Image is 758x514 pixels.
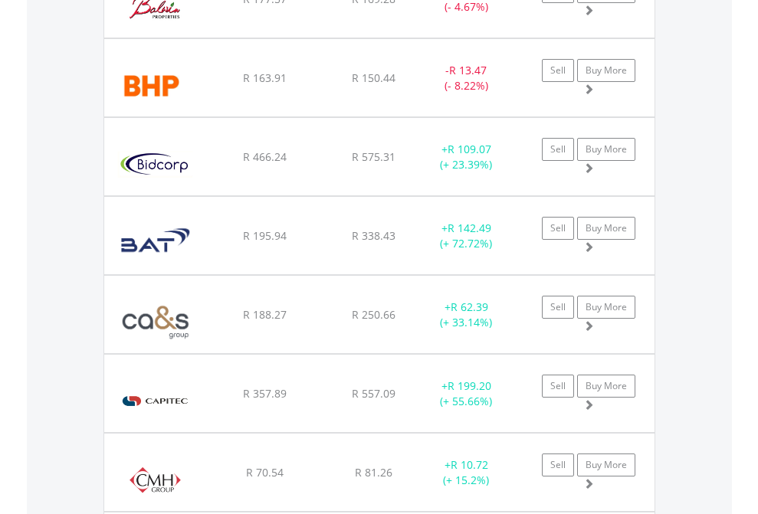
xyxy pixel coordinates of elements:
div: + (+ 15.2%) [418,457,514,488]
a: Sell [542,217,574,240]
div: + (+ 23.39%) [418,142,514,172]
a: Sell [542,375,574,398]
span: R 109.07 [448,142,491,156]
div: + (+ 55.66%) [418,378,514,409]
span: R 150.44 [352,70,395,85]
span: R 81.26 [355,465,392,480]
span: R 357.89 [243,386,287,401]
span: R 195.94 [243,228,287,243]
span: R 62.39 [451,300,488,314]
a: Buy More [577,296,635,319]
div: - (- 8.22%) [418,63,514,93]
span: R 466.24 [243,149,287,164]
a: Buy More [577,453,635,476]
a: Buy More [577,59,635,82]
img: EQU.ZA.BHG.png [112,58,189,113]
span: R 142.49 [448,221,491,235]
div: + (+ 72.72%) [418,221,514,251]
a: Buy More [577,217,635,240]
span: R 163.91 [243,70,287,85]
img: EQU.ZA.BTI.png [112,216,200,270]
span: R 557.09 [352,386,395,401]
img: EQU.ZA.CPI.png [112,374,199,428]
span: R 250.66 [352,307,395,322]
span: R 10.72 [451,457,488,472]
a: Sell [542,59,574,82]
a: Sell [542,296,574,319]
img: EQU.ZA.CAA.png [112,295,200,349]
span: R 70.54 [246,465,284,480]
span: R 13.47 [449,63,487,77]
a: Buy More [577,375,635,398]
div: + (+ 33.14%) [418,300,514,330]
span: R 338.43 [352,228,395,243]
span: R 188.27 [243,307,287,322]
span: R 199.20 [448,378,491,393]
a: Buy More [577,138,635,161]
img: EQU.ZA.BID.png [112,137,199,192]
img: EQU.ZA.CMH.png [112,453,199,507]
span: R 575.31 [352,149,395,164]
a: Sell [542,453,574,476]
a: Sell [542,138,574,161]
